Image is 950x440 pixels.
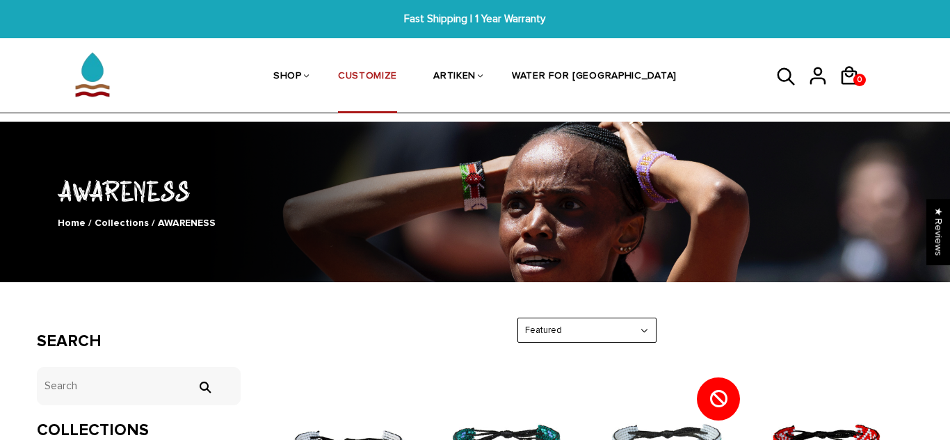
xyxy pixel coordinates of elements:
[37,172,913,209] h1: AWARENESS
[58,217,86,229] a: Home
[191,381,218,393] input: Search
[37,332,241,352] h3: Search
[95,217,149,229] a: Collections
[839,90,870,92] a: 0
[433,40,476,114] a: ARTIKEN
[926,199,950,265] div: Click to open Judge.me floating reviews tab
[88,217,92,229] span: /
[158,217,216,229] span: AWARENESS
[293,11,657,27] span: Fast Shipping | 1 Year Warranty
[273,40,302,114] a: SHOP
[152,217,155,229] span: /
[338,40,397,114] a: CUSTOMIZE
[512,40,677,114] a: WATER FOR [GEOGRAPHIC_DATA]
[854,70,865,90] span: 0
[37,367,241,405] input: Search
